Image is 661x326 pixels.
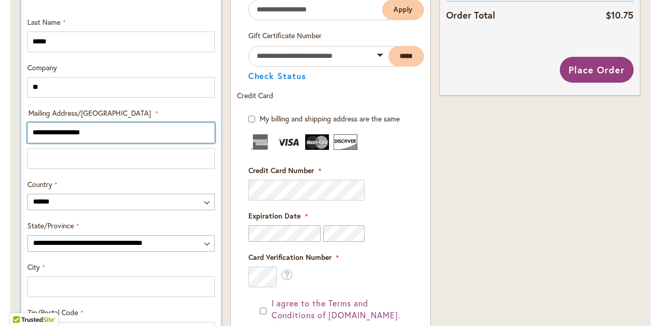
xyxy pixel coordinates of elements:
button: Place Order [560,57,634,83]
span: Card Verification Number [248,252,332,262]
span: City [27,262,40,272]
span: Apply [394,5,413,14]
span: Last Name [27,17,60,27]
img: Visa [277,134,301,150]
span: Place Order [569,64,625,76]
span: Credit Card Number [248,165,314,175]
span: My billing and shipping address are the same [260,114,400,123]
img: Discover [334,134,357,150]
iframe: Launch Accessibility Center [8,289,37,318]
span: Country [27,179,52,189]
img: MasterCard [305,134,329,150]
span: Credit Card [237,90,273,100]
span: State/Province [27,221,74,230]
img: American Express [248,134,272,150]
span: Zip/Postal Code [27,307,78,317]
span: Company [27,63,57,72]
span: Gift Certificate Number [248,30,322,40]
span: $10.75 [606,9,634,21]
span: Mailing Address/[GEOGRAPHIC_DATA] [28,108,151,118]
strong: Order Total [446,7,495,22]
span: I agree to the Terms and Conditions of [DOMAIN_NAME]. [272,298,401,320]
button: Check Status [248,72,307,80]
span: Expiration Date [248,211,301,221]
